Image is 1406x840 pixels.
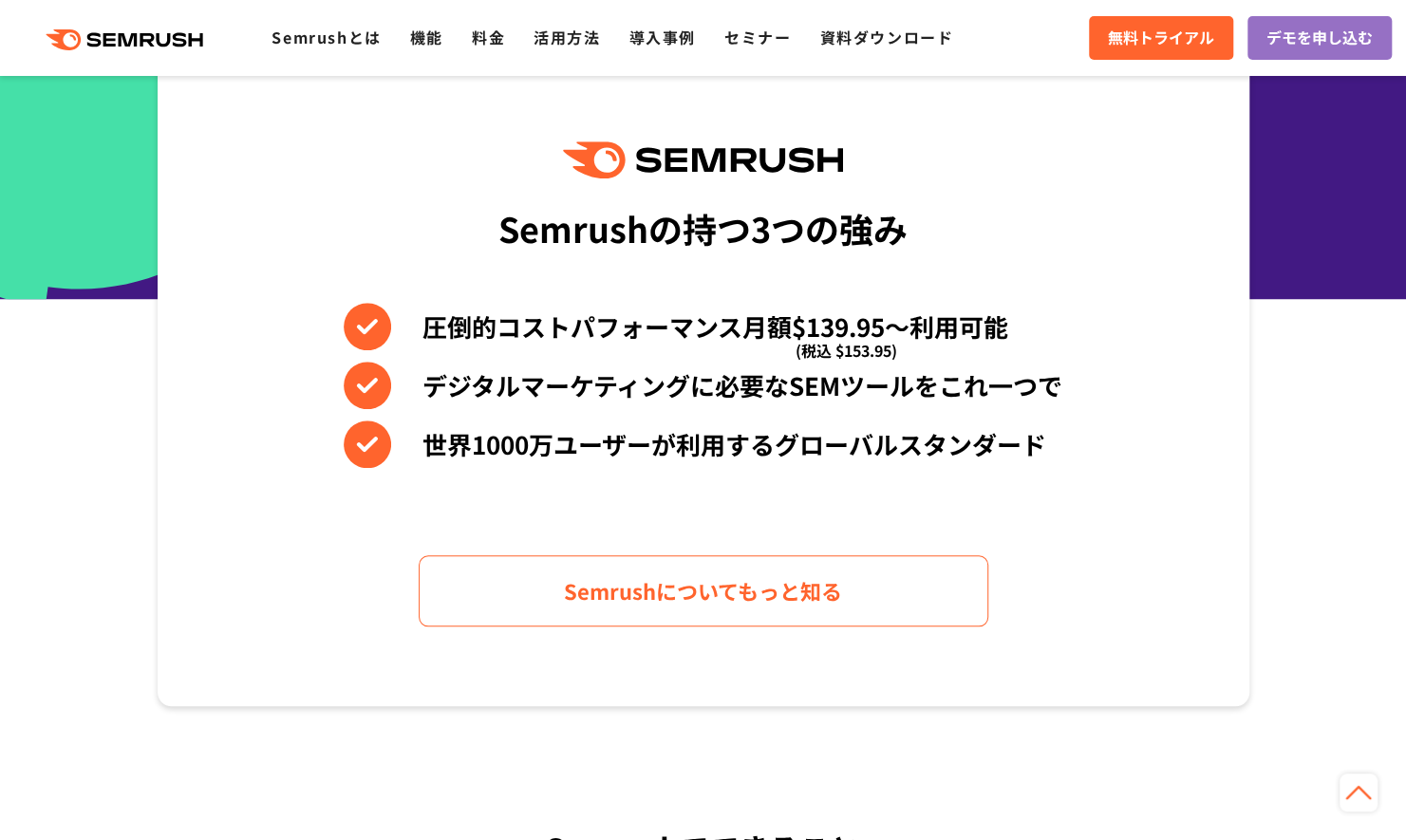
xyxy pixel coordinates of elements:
[563,141,842,178] img: Semrush
[1266,26,1373,50] span: デモを申し込む
[498,193,908,263] div: Semrushの持つ3つの強み
[419,555,988,626] a: Semrushについてもっと知る
[819,26,953,48] a: 資料ダウンロード
[472,26,505,48] a: 料金
[344,303,1062,350] li: 圧倒的コストパフォーマンス月額$139.95〜利用可能
[534,26,600,48] a: 活用方法
[344,420,1062,468] li: 世界1000万ユーザーが利用するグローバルスタンダード
[1108,26,1214,50] span: 無料トライアル
[629,26,696,48] a: 導入事例
[1247,16,1392,60] a: デモを申し込む
[410,26,443,48] a: 機能
[564,574,842,607] span: Semrushについてもっと知る
[724,26,791,48] a: セミナー
[796,327,897,374] span: (税込 $153.95)
[272,26,381,48] a: Semrushとは
[344,362,1062,409] li: デジタルマーケティングに必要なSEMツールをこれ一つで
[1089,16,1233,60] a: 無料トライアル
